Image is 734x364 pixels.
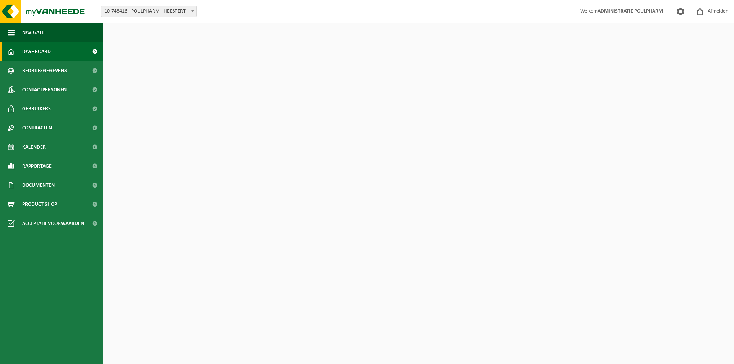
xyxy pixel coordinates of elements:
[22,195,57,214] span: Product Shop
[22,23,46,42] span: Navigatie
[22,42,51,61] span: Dashboard
[22,214,84,233] span: Acceptatievoorwaarden
[22,80,67,99] span: Contactpersonen
[101,6,197,17] span: 10-748416 - POULPHARM - HEESTERT
[22,176,55,195] span: Documenten
[22,99,51,118] span: Gebruikers
[598,8,663,14] strong: ADMINISTRATIE POULPHARM
[22,157,52,176] span: Rapportage
[101,6,196,17] span: 10-748416 - POULPHARM - HEESTERT
[22,138,46,157] span: Kalender
[22,118,52,138] span: Contracten
[22,61,67,80] span: Bedrijfsgegevens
